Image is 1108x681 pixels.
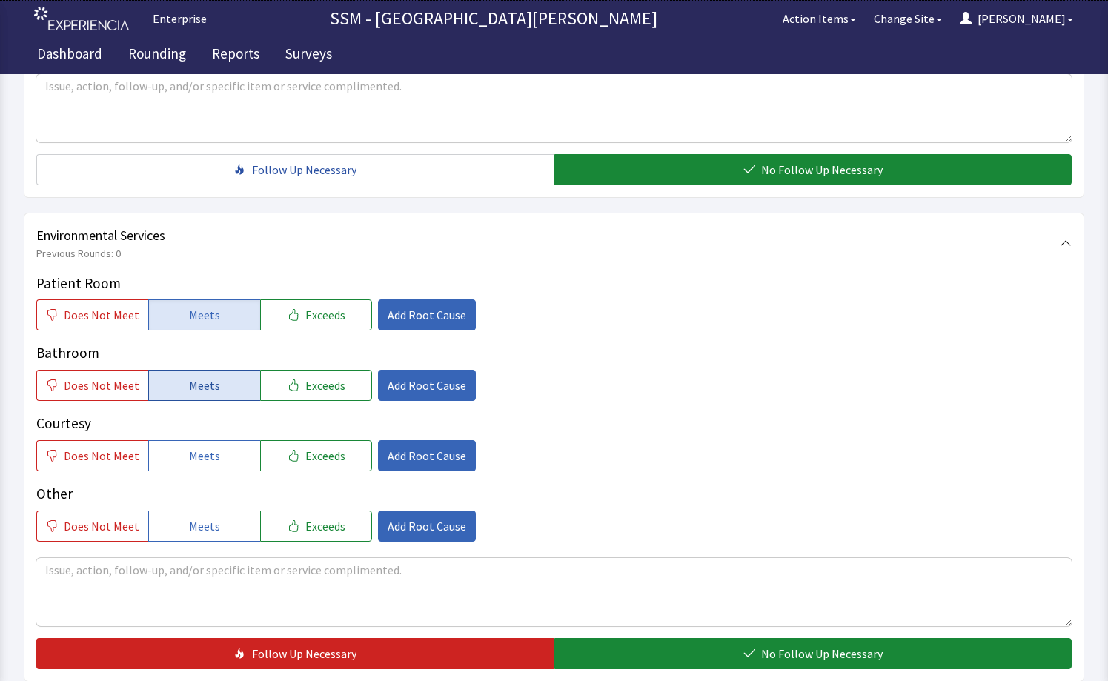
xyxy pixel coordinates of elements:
button: Action Items [774,4,865,33]
span: Follow Up Necessary [252,161,356,179]
button: Follow Up Necessary [36,638,554,669]
button: Exceeds [260,299,372,330]
p: Courtesy [36,413,1072,434]
button: Exceeds [260,370,372,401]
button: Does Not Meet [36,511,148,542]
button: Exceeds [260,440,372,471]
p: Patient Room [36,273,1072,294]
span: No Follow Up Necessary [761,645,883,662]
button: Meets [148,299,260,330]
p: Other [36,483,1072,505]
p: Bathroom [36,342,1072,364]
span: Environmental Services [36,225,1060,246]
span: Meets [189,306,220,324]
div: Enterprise [145,10,207,27]
a: Dashboard [26,37,113,74]
span: Add Root Cause [388,306,466,324]
button: Does Not Meet [36,299,148,330]
span: Meets [189,376,220,394]
span: Previous Rounds: 0 [36,246,1060,261]
button: Meets [148,440,260,471]
button: Add Root Cause [378,511,476,542]
button: Change Site [865,4,951,33]
a: Rounding [117,37,197,74]
span: Follow Up Necessary [252,645,356,662]
span: Exceeds [305,306,345,324]
button: No Follow Up Necessary [554,154,1072,185]
button: Does Not Meet [36,370,148,401]
span: Does Not Meet [64,376,139,394]
span: Exceeds [305,447,345,465]
button: Does Not Meet [36,440,148,471]
p: SSM - [GEOGRAPHIC_DATA][PERSON_NAME] [213,7,774,30]
span: Exceeds [305,376,345,394]
span: No Follow Up Necessary [761,161,883,179]
button: Add Root Cause [378,299,476,330]
a: Reports [201,37,271,74]
span: Add Root Cause [388,517,466,535]
button: Meets [148,511,260,542]
img: experiencia_logo.png [34,7,129,31]
span: Add Root Cause [388,376,466,394]
span: Does Not Meet [64,306,139,324]
span: Meets [189,517,220,535]
span: Does Not Meet [64,517,139,535]
button: Exceeds [260,511,372,542]
span: Exceeds [305,517,345,535]
a: Surveys [274,37,343,74]
button: [PERSON_NAME] [951,4,1082,33]
button: Meets [148,370,260,401]
span: Does Not Meet [64,447,139,465]
button: No Follow Up Necessary [554,638,1072,669]
span: Add Root Cause [388,447,466,465]
button: Follow Up Necessary [36,154,554,185]
button: Add Root Cause [378,370,476,401]
button: Add Root Cause [378,440,476,471]
span: Meets [189,447,220,465]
